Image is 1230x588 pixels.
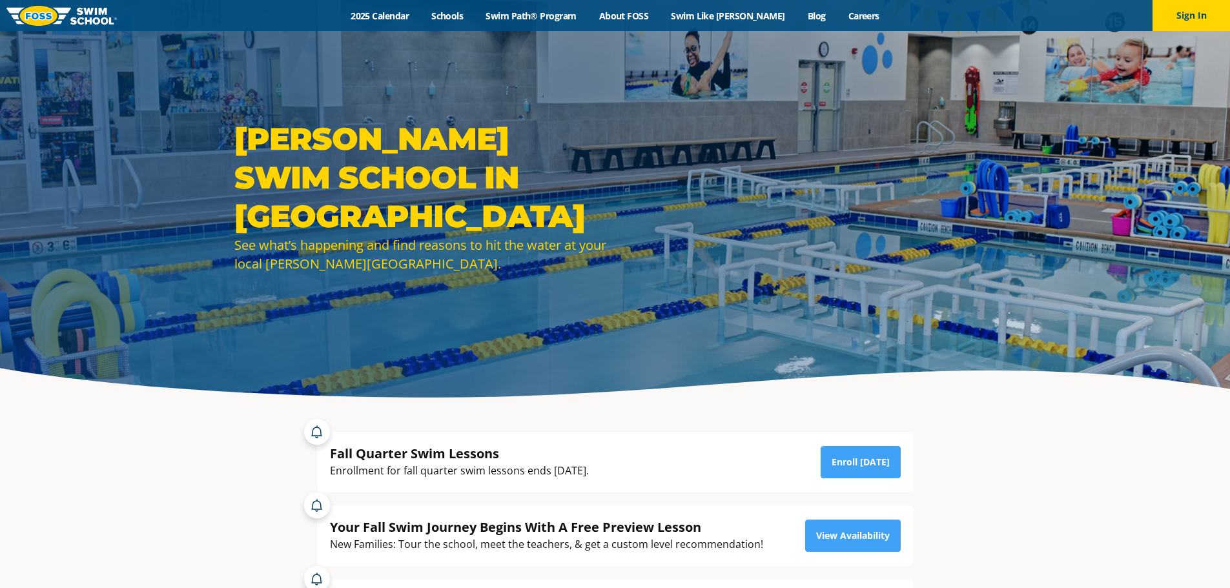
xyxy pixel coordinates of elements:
[837,10,890,22] a: Careers
[821,446,901,478] a: Enroll [DATE]
[475,10,588,22] a: Swim Path® Program
[234,236,609,273] div: See what’s happening and find reasons to hit the water at your local [PERSON_NAME][GEOGRAPHIC_DATA].
[330,536,763,553] div: New Families: Tour the school, meet the teachers, & get a custom level recommendation!
[6,6,117,26] img: FOSS Swim School Logo
[330,462,589,480] div: Enrollment for fall quarter swim lessons ends [DATE].
[420,10,475,22] a: Schools
[805,520,901,552] a: View Availability
[340,10,420,22] a: 2025 Calendar
[330,445,589,462] div: Fall Quarter Swim Lessons
[796,10,837,22] a: Blog
[588,10,660,22] a: About FOSS
[330,518,763,536] div: Your Fall Swim Journey Begins With A Free Preview Lesson
[660,10,797,22] a: Swim Like [PERSON_NAME]
[234,119,609,236] h1: [PERSON_NAME] Swim School in [GEOGRAPHIC_DATA]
